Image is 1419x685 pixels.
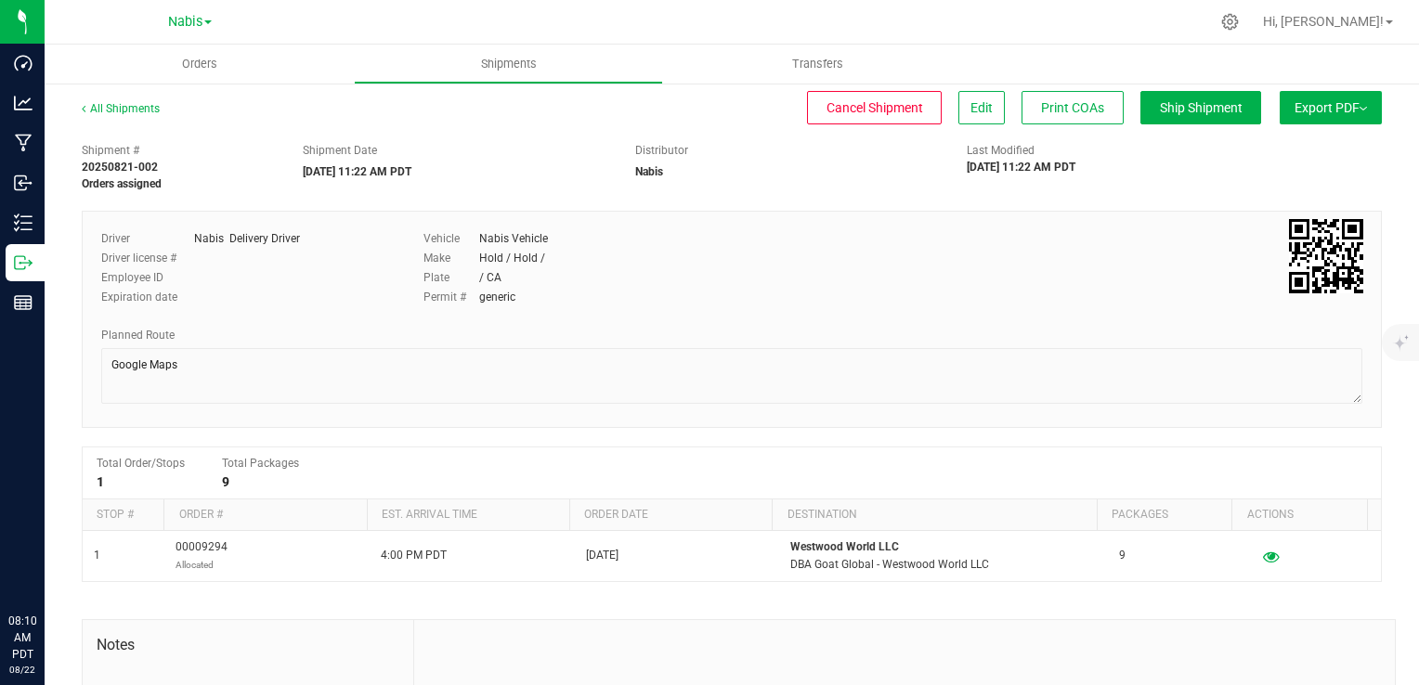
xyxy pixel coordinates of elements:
button: Ship Shipment [1140,91,1261,124]
span: 4:00 PM PDT [381,547,447,564]
span: Total Order/Stops [97,457,185,470]
iframe: Resource center [19,536,74,592]
span: Shipments [456,56,562,72]
strong: Orders assigned [82,177,162,190]
label: Distributor [635,142,688,159]
div: / CA [479,269,501,286]
p: Westwood World LLC [790,538,1096,556]
label: Expiration date [101,289,194,305]
img: Scan me! [1289,219,1363,293]
inline-svg: Analytics [14,94,33,112]
p: 08:10 AM PDT [8,613,36,663]
label: Permit # [423,289,479,305]
label: Driver [101,230,194,247]
strong: 1 [97,474,104,489]
a: Shipments [354,45,663,84]
a: All Shipments [82,102,160,115]
label: Employee ID [101,269,194,286]
th: Packages [1097,499,1232,531]
button: Export PDF [1280,91,1382,124]
inline-svg: Reports [14,293,33,312]
div: Nabis Vehicle [479,230,548,247]
label: Plate [423,269,479,286]
qrcode: 20250821-002 [1289,219,1363,293]
div: Manage settings [1218,13,1242,31]
div: generic [479,289,515,305]
a: Orders [45,45,354,84]
span: Ship Shipment [1160,100,1243,115]
th: Stop # [83,499,163,531]
span: Shipment # [82,142,275,159]
span: Notes [97,634,399,656]
span: Print COAs [1041,100,1104,115]
span: Edit [970,100,993,115]
span: Hi, [PERSON_NAME]! [1263,14,1384,29]
label: Driver license # [101,250,194,266]
th: Actions [1231,499,1367,531]
span: Planned Route [101,329,175,342]
inline-svg: Inventory [14,213,33,232]
strong: Nabis [635,165,663,178]
p: Allocated [176,556,228,574]
strong: [DATE] 11:22 AM PDT [303,165,411,178]
inline-svg: Dashboard [14,54,33,72]
div: Hold / Hold / [479,250,545,266]
th: Order # [163,499,366,531]
inline-svg: Outbound [14,253,33,272]
button: Edit [958,91,1005,124]
span: 1 [94,547,100,564]
strong: 20250821-002 [82,161,158,174]
span: Orders [157,56,242,72]
label: Last Modified [967,142,1035,159]
span: [DATE] [586,547,618,564]
span: Nabis [168,14,202,30]
th: Order date [569,499,772,531]
span: 9 [1119,547,1126,564]
inline-svg: Inbound [14,174,33,192]
label: Make [423,250,479,266]
button: Print COAs [1022,91,1124,124]
p: 08/22 [8,663,36,677]
strong: [DATE] 11:22 AM PDT [967,161,1075,174]
span: Cancel Shipment [827,100,923,115]
p: DBA Goat Global - Westwood World LLC [790,556,1096,574]
a: Transfers [663,45,972,84]
label: Shipment Date [303,142,377,159]
span: 00009294 [176,538,228,574]
th: Est. arrival time [367,499,569,531]
button: Cancel Shipment [807,91,942,124]
span: Transfers [767,56,868,72]
inline-svg: Manufacturing [14,134,33,152]
th: Destination [772,499,1096,531]
span: Total Packages [222,457,299,470]
label: Vehicle [423,230,479,247]
strong: 9 [222,474,229,489]
div: Nabis Delivery Driver [194,230,300,247]
iframe: Resource center unread badge [55,534,77,556]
